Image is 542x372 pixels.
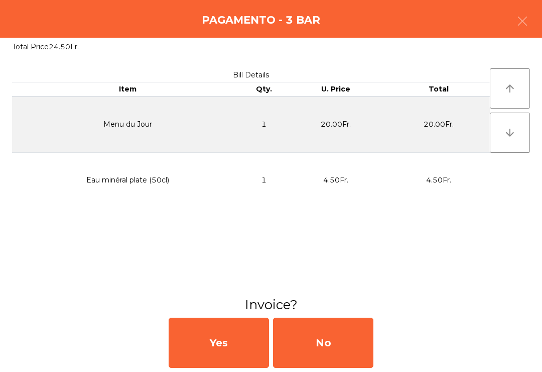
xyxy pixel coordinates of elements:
th: U. Price [285,82,387,97]
td: 4.50Fr. [387,152,490,208]
th: Item [12,82,243,97]
td: 1 [243,97,285,153]
th: Total [387,82,490,97]
span: Bill Details [233,70,269,79]
div: Yes [169,318,269,368]
h4: Pagamento - 3 BAR [202,13,320,28]
div: No [273,318,373,368]
td: 1 [243,152,285,208]
td: Eau minéral plate (50cl) [12,152,243,208]
span: 24.50Fr. [49,42,79,51]
i: arrow_upward [504,82,516,95]
h3: Invoice? [8,296,534,314]
td: 20.00Fr. [285,97,387,153]
button: arrow_upward [490,68,530,109]
span: Total Price [12,42,49,51]
i: arrow_downward [504,127,516,139]
button: arrow_downward [490,113,530,153]
td: 4.50Fr. [285,152,387,208]
th: Qty. [243,82,285,97]
td: Menu du Jour [12,97,243,153]
td: 20.00Fr. [387,97,490,153]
